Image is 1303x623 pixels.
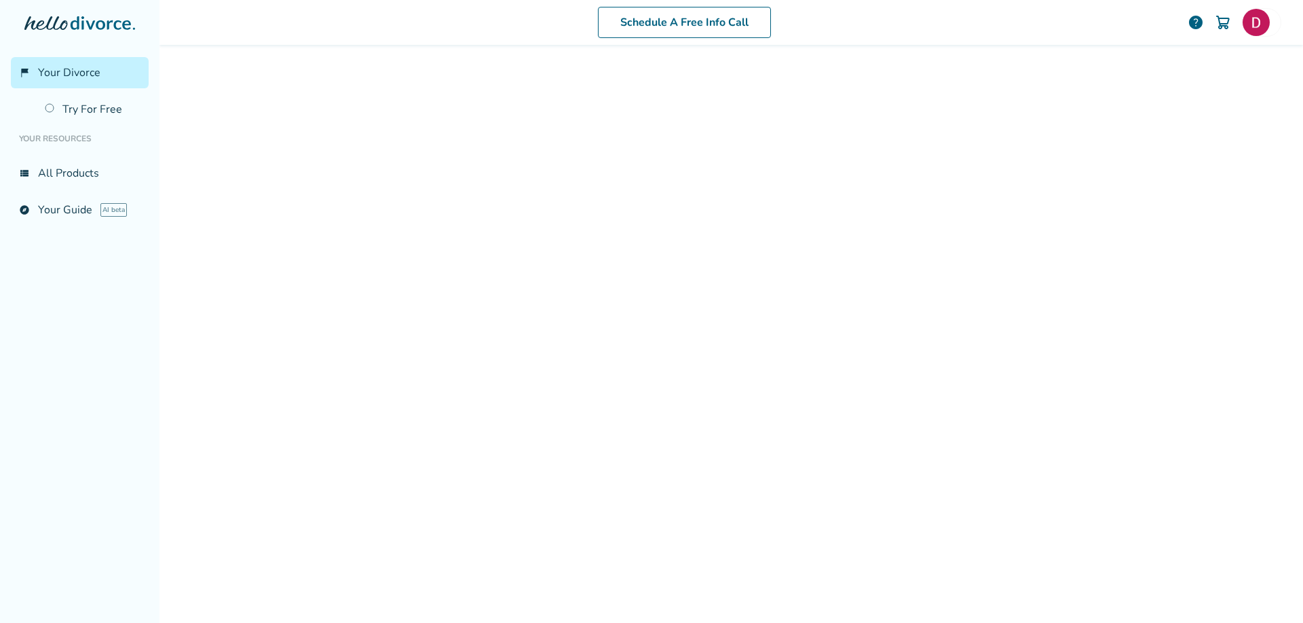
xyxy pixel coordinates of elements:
span: AI beta [100,203,127,217]
a: Try For Free [37,94,149,125]
a: flag_2Your Divorce [11,57,149,88]
span: flag_2 [19,67,30,78]
a: view_listAll Products [11,158,149,189]
span: view_list [19,168,30,179]
img: David Umstot [1243,9,1270,36]
a: help [1188,14,1204,31]
span: Your Divorce [38,65,100,80]
a: Schedule A Free Info Call [598,7,771,38]
a: exploreYour GuideAI beta [11,194,149,226]
img: Cart [1215,14,1231,31]
li: Your Resources [11,125,149,152]
span: explore [19,204,30,215]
